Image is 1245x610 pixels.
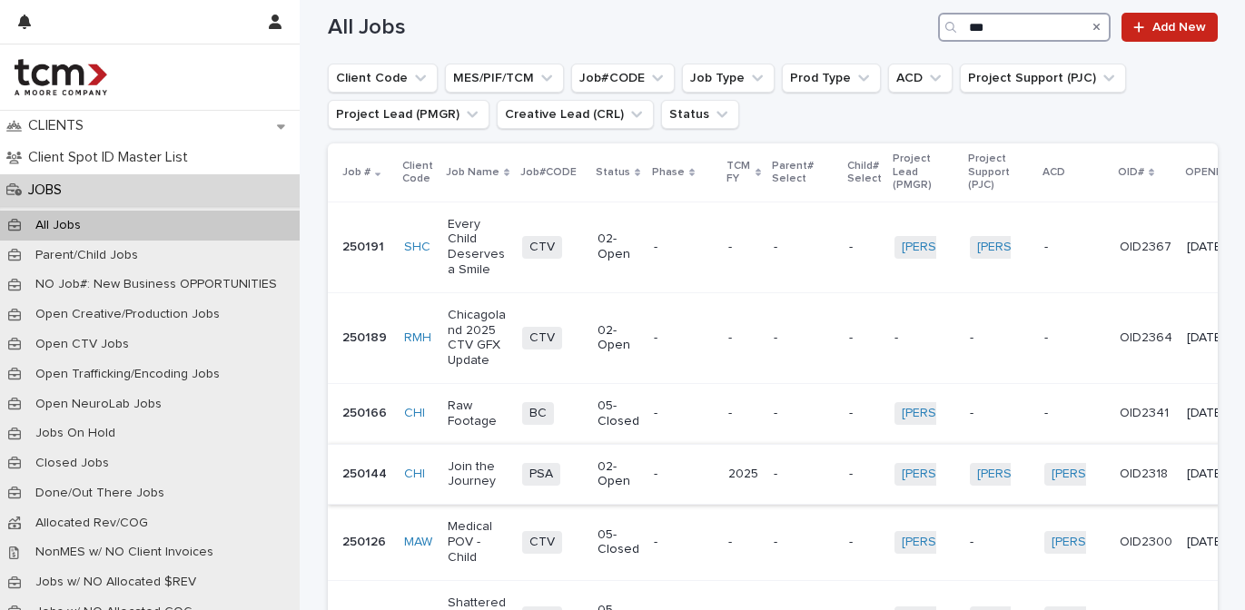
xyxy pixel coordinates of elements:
[1044,330,1105,346] p: -
[902,240,1032,255] a: [PERSON_NAME]-TCM
[445,64,564,93] button: MES/PIF/TCM
[342,406,390,421] p: 250166
[1052,535,1181,550] a: [PERSON_NAME]-TCM
[728,535,759,550] p: -
[849,240,880,255] p: -
[520,162,577,182] p: Job#CODE
[1187,535,1239,550] p: [DATE]
[21,456,124,471] p: Closed Jobs
[654,330,715,346] p: -
[728,467,759,482] p: 2025
[774,406,835,421] p: -
[21,117,98,134] p: CLIENTS
[342,240,390,255] p: 250191
[21,397,176,412] p: Open NeuroLab Jobs
[847,156,882,190] p: Child# Select
[21,575,211,590] p: Jobs w/ NO Allocated $REV
[1152,21,1206,34] span: Add New
[970,406,1031,421] p: -
[654,240,715,255] p: -
[902,535,1032,550] a: [PERSON_NAME]-TCM
[598,231,639,262] p: 02-Open
[404,406,425,421] a: CHI
[328,15,932,41] h1: All Jobs
[888,64,953,93] button: ACD
[774,330,835,346] p: -
[21,516,163,531] p: Allocated Rev/COG
[21,248,153,263] p: Parent/Child Jobs
[960,64,1126,93] button: Project Support (PJC)
[522,327,562,349] span: CTV
[21,486,179,501] p: Done/Out There Jobs
[1185,162,1230,182] p: OPENED
[342,467,390,482] p: 250144
[342,535,390,550] p: 250126
[448,459,509,490] p: Join the Journey
[21,218,95,233] p: All Jobs
[1120,240,1172,255] p: OID2367
[968,149,1033,195] p: Project Support (PJC)
[1187,240,1239,255] p: [DATE]
[448,217,509,278] p: Every Child Deserves a Smile
[849,535,880,550] p: -
[893,149,957,195] p: Project Lead (PMGR)
[1042,162,1065,182] p: ACD
[21,277,291,292] p: NO Job#: New Business OPPORTUNITIES
[21,545,228,560] p: NonMES w/ NO Client Invoices
[652,162,685,182] p: Phase
[402,156,435,190] p: Client Code
[21,337,143,352] p: Open CTV Jobs
[342,162,371,182] p: Job #
[21,149,203,166] p: Client Spot ID Master List
[849,406,880,421] p: -
[772,156,836,190] p: Parent# Select
[654,406,715,421] p: -
[728,240,759,255] p: -
[598,398,639,429] p: 05-Closed
[970,535,1031,550] p: -
[849,467,880,482] p: -
[1120,535,1172,550] p: OID2300
[404,535,432,550] a: MAW
[21,182,76,199] p: JOBS
[774,467,835,482] p: -
[328,64,438,93] button: Client Code
[1120,330,1172,346] p: OID2364
[446,162,499,182] p: Job Name
[21,367,234,382] p: Open Trafficking/Encoding Jobs
[774,535,835,550] p: -
[448,519,509,565] p: Medical POV - Child
[328,100,489,129] button: Project Lead (PMGR)
[970,330,1031,346] p: -
[448,308,509,369] p: Chicagoland 2025 CTV GFX Update
[1187,330,1239,346] p: [DATE]
[404,467,425,482] a: CHI
[598,459,639,490] p: 02-Open
[902,406,1032,421] a: [PERSON_NAME]-TCM
[522,402,554,425] span: BC
[1118,162,1144,182] p: OID#
[1044,406,1105,421] p: -
[404,240,430,255] a: SHC
[977,467,1107,482] a: [PERSON_NAME]-TCM
[682,64,775,93] button: Job Type
[522,236,562,259] span: CTV
[598,527,639,558] p: 05-Closed
[849,330,880,346] p: -
[902,467,1032,482] a: [PERSON_NAME]-TCM
[596,162,630,182] p: Status
[21,307,234,322] p: Open Creative/Production Jobs
[522,531,562,554] span: CTV
[522,463,560,486] span: PSA
[15,59,107,95] img: 4hMmSqQkux38exxPVZHQ
[728,330,759,346] p: -
[1120,406,1172,421] p: OID2341
[1121,13,1217,42] a: Add New
[654,467,715,482] p: -
[1044,240,1105,255] p: -
[977,240,1107,255] a: [PERSON_NAME]-TCM
[938,13,1111,42] input: Search
[894,330,955,346] p: -
[448,398,509,429] p: Raw Footage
